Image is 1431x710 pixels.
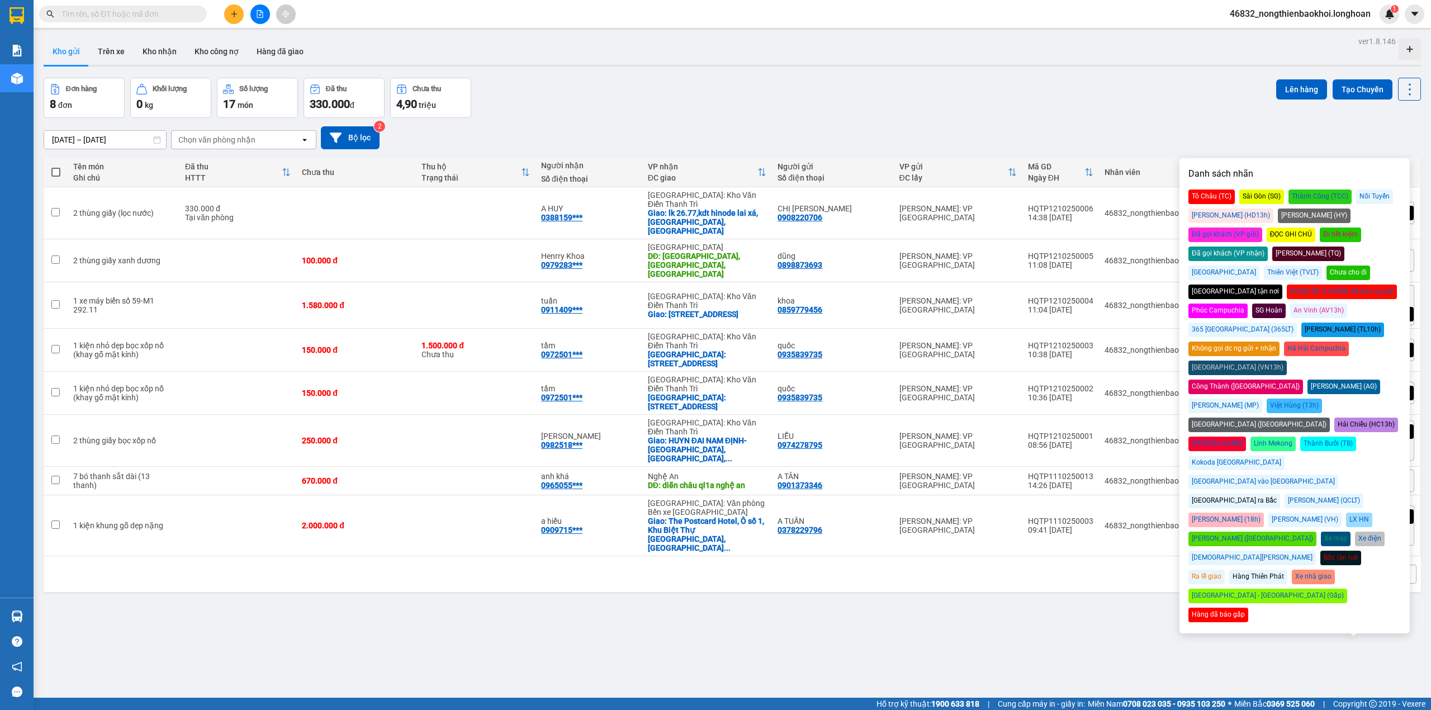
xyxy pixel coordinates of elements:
[73,162,174,171] div: Tên món
[648,310,767,319] div: Giao: 112 đường đỗ mười, yên sở, hoàng mai, hà nội
[1028,517,1093,526] div: HQTP1110250003
[1028,350,1093,359] div: 10:38 [DATE]
[1028,173,1084,182] div: Ngày ĐH
[46,10,54,18] span: search
[1105,521,1229,530] div: 46832_nongthienbaokhoi.longhoan
[778,296,888,305] div: khoa
[11,45,23,56] img: solution-icon
[1188,266,1259,280] div: [GEOGRAPHIC_DATA]
[153,85,187,93] div: Khối lượng
[89,38,134,65] button: Trên xe
[1028,213,1093,222] div: 14:38 [DATE]
[1399,38,1421,60] div: Tạo kho hàng mới
[185,173,282,182] div: HTTT
[1028,526,1093,534] div: 09:41 [DATE]
[1188,304,1248,318] div: Phúc Campuchia
[1410,9,1420,19] span: caret-down
[390,78,471,118] button: Chưa thu4,90 triệu
[416,158,536,187] th: Toggle SortBy
[1028,481,1093,490] div: 14:26 [DATE]
[1105,256,1229,265] div: 46832_nongthienbaokhoi.longhoan
[1334,418,1398,432] div: Hải Chiều (HC13h)
[894,158,1022,187] th: Toggle SortBy
[302,168,410,177] div: Chưa thu
[1234,158,1282,187] th: Toggle SortBy
[648,243,767,252] div: [GEOGRAPHIC_DATA]
[413,85,441,93] div: Chưa thu
[726,454,732,463] span: ...
[899,517,1017,534] div: [PERSON_NAME]: VP [GEOGRAPHIC_DATA]
[1278,209,1351,223] div: [PERSON_NAME] (HY)
[541,204,637,213] div: A HUY
[185,162,282,171] div: Đã thu
[1105,476,1229,485] div: 46832_nongthienbaokhoi.longhoan
[541,296,637,305] div: tuấn
[178,134,255,145] div: Chọn văn phòng nhận
[1188,513,1264,527] div: [PERSON_NAME] (18h)
[12,687,22,697] span: message
[302,389,410,397] div: 150.000 đ
[648,481,767,490] div: DĐ: diễn châu ql1a nghệ an
[11,73,23,84] img: warehouse-icon
[136,97,143,111] span: 0
[899,204,1017,222] div: [PERSON_NAME]: VP [GEOGRAPHIC_DATA]
[179,158,296,187] th: Toggle SortBy
[1188,399,1262,413] div: [PERSON_NAME] (MP)
[73,521,174,530] div: 1 kiện khung gỗ dẹp nặng
[396,97,417,111] span: 4,90
[66,85,97,93] div: Đơn hàng
[185,213,291,222] div: Tại văn phòng
[1272,247,1344,261] div: [PERSON_NAME] (TQ)
[1088,698,1225,710] span: Miền Nam
[1356,190,1393,204] div: Nối Tuyến
[1105,168,1229,177] div: Nhân viên
[230,10,238,18] span: plus
[778,341,888,350] div: quốc
[541,517,637,526] div: a hiếu
[1188,532,1316,546] div: [PERSON_NAME] ([GEOGRAPHIC_DATA])
[302,301,410,310] div: 1.580.000 đ
[1105,389,1229,397] div: 46832_nongthienbaokhoi.longhoan
[1267,699,1315,708] strong: 0369 525 060
[541,252,637,261] div: Henrry Khoa
[1188,209,1273,223] div: [PERSON_NAME] (HD13h)
[1228,702,1231,706] span: ⚪️
[1369,700,1377,708] span: copyright
[1188,494,1280,508] div: [GEOGRAPHIC_DATA] ra Bắc
[302,521,410,530] div: 2.000.000 đ
[421,341,530,350] div: 1.500.000 đ
[302,256,410,265] div: 100.000 đ
[1391,5,1399,13] sup: 1
[648,436,767,463] div: Giao: HUYN ĐAI NAM ĐỊNH- ĐẠI LỘ THIÊN TRƯỜNG, Mỹ Hưng, Nam Định
[648,252,767,278] div: DĐ: ngã tư hòa an, phú hòa, phú yên ql1a
[648,191,767,209] div: [GEOGRAPHIC_DATA]: Kho Văn Điển Thanh Trì
[931,699,979,708] strong: 1900 633 818
[899,384,1017,402] div: [PERSON_NAME]: VP [GEOGRAPHIC_DATA]
[648,350,767,368] div: Giao: số 9 phố yên thế, điện biên, ba đình, hà nội
[778,252,888,261] div: dũng
[1301,323,1384,337] div: [PERSON_NAME] (TL10h)
[1123,699,1225,708] strong: 0708 023 035 - 0935 103 250
[648,393,767,411] div: Giao: số 9 phố yên thế, điện biên, ba đình, hà nội
[1320,551,1361,565] div: Bốc tận nơi
[250,4,270,24] button: file-add
[648,375,767,393] div: [GEOGRAPHIC_DATA]: Kho Văn Điển Thanh Trì
[50,97,56,111] span: 8
[302,436,410,445] div: 250.000 đ
[1188,285,1282,299] div: [GEOGRAPHIC_DATA] tận nơi
[145,101,153,110] span: kg
[778,173,888,182] div: Số điện thoại
[648,499,767,517] div: [GEOGRAPHIC_DATA]: Văn phòng Bến xe [GEOGRAPHIC_DATA]
[11,610,23,622] img: warehouse-icon
[1188,551,1316,565] div: [DEMOGRAPHIC_DATA][PERSON_NAME]
[224,4,244,24] button: plus
[238,101,253,110] span: món
[1358,35,1396,48] div: ver 1.8.146
[1290,304,1347,318] div: An Vinh (AV13h)
[1188,608,1248,622] div: Hàng đã báo gấp
[1264,266,1322,280] div: Thiên Việt (TVLT)
[256,10,264,18] span: file-add
[1234,698,1315,710] span: Miền Bắc
[541,384,637,393] div: tầm
[1268,513,1342,527] div: [PERSON_NAME] (VH)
